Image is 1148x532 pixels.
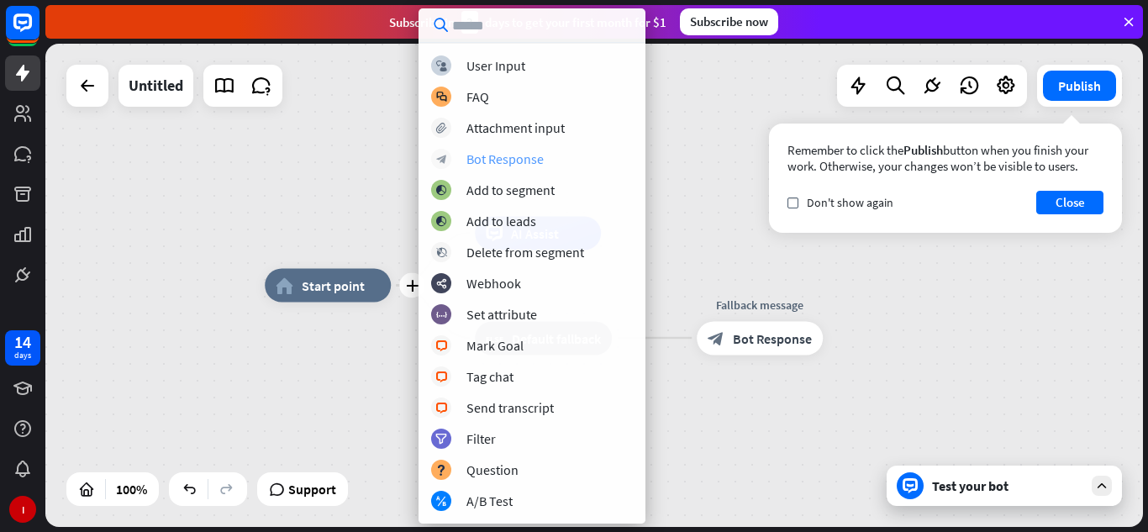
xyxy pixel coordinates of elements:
[276,277,293,294] i: home_2
[466,430,496,447] div: Filter
[466,182,555,198] div: Add to segment
[1043,71,1116,101] button: Publish
[436,278,447,289] i: webhooks
[436,465,446,476] i: block_question
[680,8,778,35] div: Subscribe now
[111,476,152,503] div: 100%
[436,92,447,103] i: block_faq
[14,350,31,361] div: days
[466,492,513,509] div: A/B Test
[466,461,519,478] div: Question
[435,371,448,382] i: block_livechat
[466,337,524,354] div: Mark Goal
[436,496,447,507] i: block_ab_testing
[466,213,536,229] div: Add to leads
[932,477,1083,494] div: Test your bot
[9,496,36,523] div: I
[466,306,537,323] div: Set attribute
[436,247,447,258] i: block_delete_from_segment
[807,195,893,210] span: Don't show again
[13,7,64,57] button: Open LiveChat chat widget
[466,57,525,74] div: User Input
[466,150,544,167] div: Bot Response
[708,329,724,346] i: block_bot_response
[5,330,40,366] a: 14 days
[288,476,336,503] span: Support
[436,123,447,134] i: block_attachment
[1036,191,1103,214] button: Close
[302,277,365,294] span: Start point
[684,296,835,313] div: Fallback message
[466,399,554,416] div: Send transcript
[435,216,447,227] i: block_add_to_segment
[129,65,183,107] div: Untitled
[436,309,447,320] i: block_set_attribute
[14,334,31,350] div: 14
[733,329,812,346] span: Bot Response
[787,142,1103,174] div: Remember to click the button when you finish your work. Otherwise, your changes won’t be visible ...
[466,275,521,292] div: Webhook
[435,434,447,445] i: filter
[466,368,513,385] div: Tag chat
[436,61,447,71] i: block_user_input
[435,340,448,351] i: block_livechat
[389,11,666,34] div: Subscribe in days to get your first month for $1
[406,280,419,292] i: plus
[466,119,565,136] div: Attachment input
[466,244,584,261] div: Delete from segment
[466,88,489,105] div: FAQ
[903,142,943,158] span: Publish
[435,185,447,196] i: block_add_to_segment
[435,403,448,413] i: block_livechat
[436,154,447,165] i: block_bot_response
